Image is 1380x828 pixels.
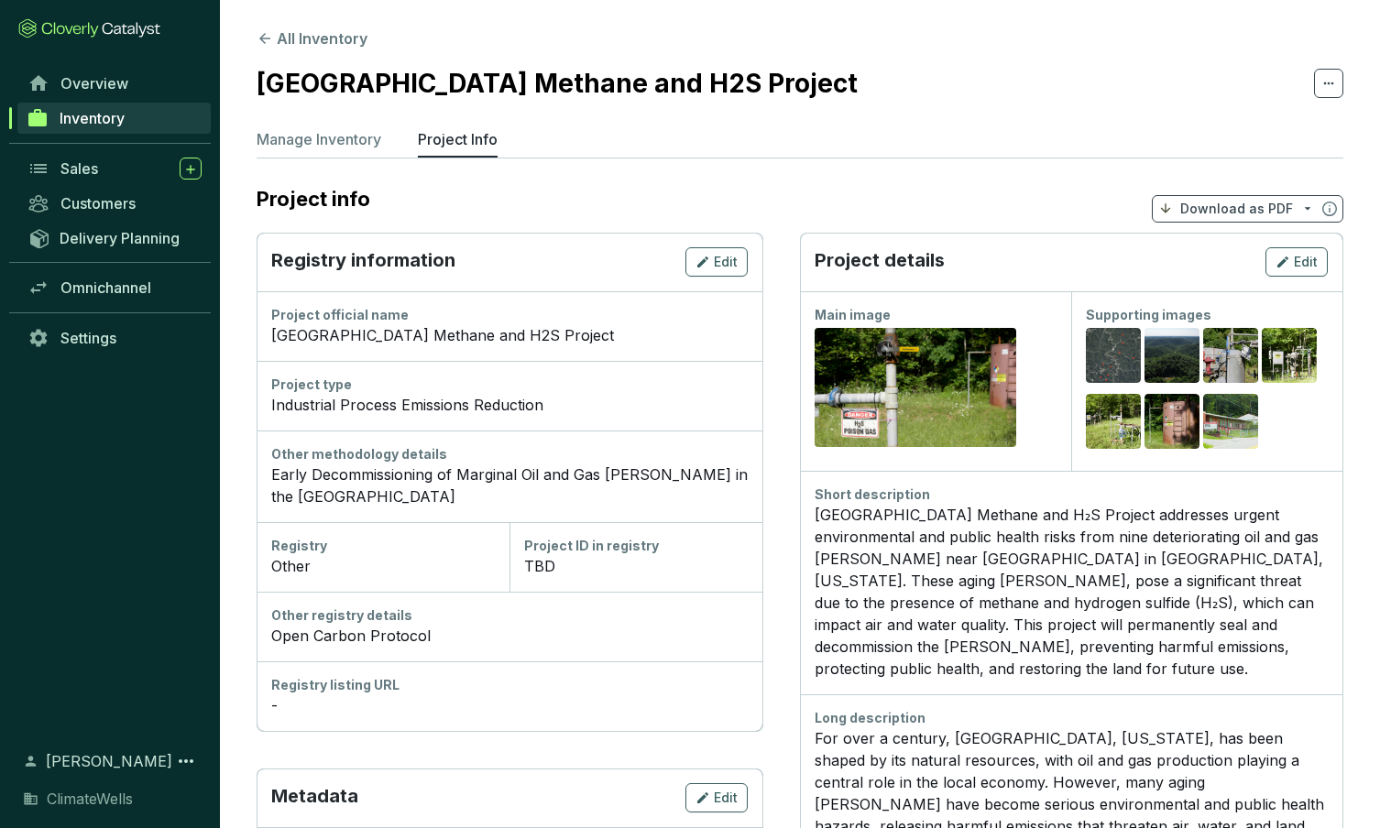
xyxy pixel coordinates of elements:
[815,485,1328,504] div: Short description
[60,278,151,297] span: Omnichannel
[60,159,98,178] span: Sales
[1086,306,1328,324] div: Supporting images
[257,64,858,103] h2: [GEOGRAPHIC_DATA] Methane and H2S Project
[18,272,211,303] a: Omnichannel
[271,306,748,324] div: Project official name
[714,253,738,271] span: Edit
[271,676,748,694] div: Registry listing URL
[685,783,748,812] button: Edit
[271,247,455,277] p: Registry information
[60,229,180,247] span: Delivery Planning
[815,306,1057,324] div: Main image
[18,153,211,184] a: Sales
[257,187,389,211] h2: Project info
[60,329,116,347] span: Settings
[271,606,748,625] div: Other registry details
[815,709,1328,727] div: Long description
[714,789,738,807] span: Edit
[257,27,367,49] button: All Inventory
[524,537,748,555] div: Project ID in registry
[271,783,358,812] p: Metadata
[271,694,748,716] div: -
[271,394,748,416] div: Industrial Process Emissions Reduction
[271,445,748,463] div: Other methodology details
[257,128,381,150] p: Manage Inventory
[815,247,945,277] p: Project details
[47,788,133,810] span: ClimateWells
[815,504,1328,680] div: [GEOGRAPHIC_DATA] Methane and H₂S Project addresses urgent environmental and public health risks ...
[18,68,211,99] a: Overview
[271,463,748,507] div: Early Decommissioning of Marginal Oil and Gas [PERSON_NAME] in the [GEOGRAPHIC_DATA]
[46,750,172,772] span: [PERSON_NAME]
[271,537,495,555] div: Registry
[524,555,748,577] div: TBD
[18,188,211,219] a: Customers
[60,74,128,93] span: Overview
[60,109,125,127] span: Inventory
[271,555,495,577] div: Other
[271,376,748,394] div: Project type
[17,103,211,134] a: Inventory
[1180,200,1293,218] p: Download as PDF
[271,324,748,346] div: [GEOGRAPHIC_DATA] Methane and H2S Project
[18,223,211,253] a: Delivery Planning
[1265,247,1328,277] button: Edit
[418,128,498,150] p: Project Info
[18,322,211,354] a: Settings
[685,247,748,277] button: Edit
[271,625,748,647] div: Open Carbon Protocol
[60,194,136,212] span: Customers
[1294,253,1318,271] span: Edit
